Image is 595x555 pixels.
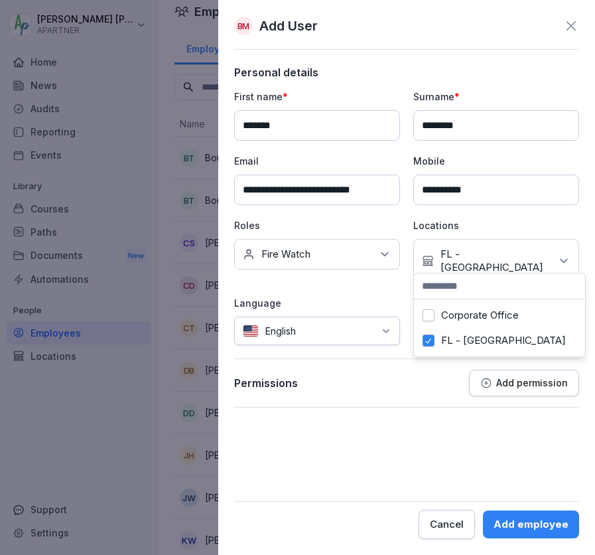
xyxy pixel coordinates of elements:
div: English [234,317,400,345]
p: Permissions [234,376,298,390]
button: Add permission [469,370,579,396]
p: First name [234,90,400,104]
p: Language [234,296,400,310]
button: Add employee [483,511,579,538]
p: FL - [GEOGRAPHIC_DATA] [440,248,551,274]
button: Cancel [419,510,475,539]
p: Fire Watch [261,248,310,261]
div: BM [234,17,253,35]
p: Add permission [496,378,568,388]
p: Personal details [234,66,579,79]
div: Add employee [494,517,568,532]
p: Roles [234,218,400,232]
p: Mobile [413,154,579,168]
p: Add User [259,16,318,36]
img: us.svg [243,325,259,337]
div: Cancel [430,517,464,532]
p: Email [234,154,400,168]
label: Corporate Office [441,309,519,321]
label: FL - [GEOGRAPHIC_DATA] [441,335,566,347]
p: Locations [413,218,579,232]
p: Surname [413,90,579,104]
